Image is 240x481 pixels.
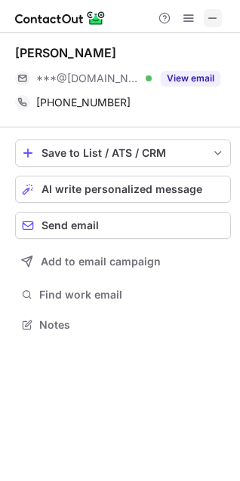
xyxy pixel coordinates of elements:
[15,248,231,275] button: Add to email campaign
[42,183,202,195] span: AI write personalized message
[39,318,225,332] span: Notes
[36,72,140,85] span: ***@[DOMAIN_NAME]
[15,212,231,239] button: Send email
[42,147,205,159] div: Save to List / ATS / CRM
[15,45,116,60] div: [PERSON_NAME]
[42,219,99,231] span: Send email
[36,96,131,109] span: [PHONE_NUMBER]
[15,284,231,305] button: Find work email
[161,71,220,86] button: Reveal Button
[15,9,106,27] img: ContactOut v5.3.10
[41,256,161,268] span: Add to email campaign
[15,176,231,203] button: AI write personalized message
[15,314,231,335] button: Notes
[15,139,231,167] button: save-profile-one-click
[39,288,225,302] span: Find work email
